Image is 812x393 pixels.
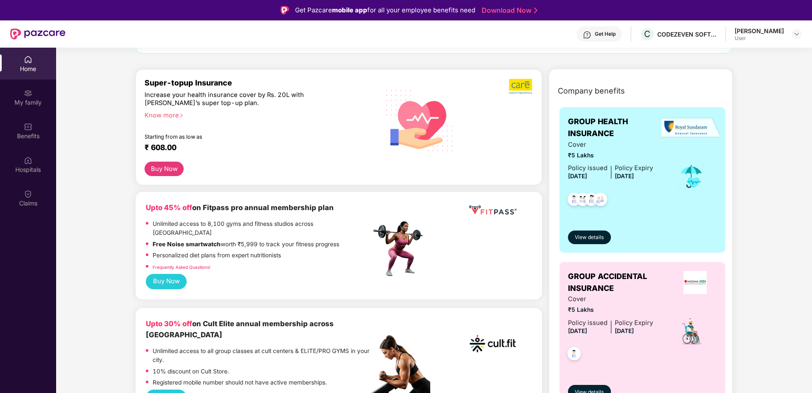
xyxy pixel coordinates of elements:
[145,91,335,108] div: Increase your health insurance cover by Rs. 20L with [PERSON_NAME]’s super top-up plan.
[568,173,587,179] span: [DATE]
[678,162,705,191] img: icon
[735,35,784,42] div: User
[281,6,289,14] img: Logo
[153,219,371,238] p: Unlimited access to 8,100 gyms and fitness studios across [GEOGRAPHIC_DATA]
[24,156,32,165] img: svg+xml;base64,PHN2ZyBpZD0iSG9zcGl0YWxzIiB4bWxucz0iaHR0cDovL3d3dy53My5vcmcvMjAwMC9zdmciIHdpZHRoPS...
[564,345,585,365] img: svg+xml;base64,PHN2ZyB4bWxucz0iaHR0cDovL3d3dy53My5vcmcvMjAwMC9zdmciIHdpZHRoPSI0OC45NDMiIGhlaWdodD...
[684,271,707,294] img: insurerLogo
[379,79,460,161] img: svg+xml;base64,PHN2ZyB4bWxucz0iaHR0cDovL3d3dy53My5vcmcvMjAwMC9zdmciIHhtbG5zOnhsaW5rPSJodHRwOi8vd3...
[615,173,634,179] span: [DATE]
[332,6,367,14] strong: mobile app
[735,27,784,35] div: [PERSON_NAME]
[24,55,32,64] img: svg+xml;base64,PHN2ZyBpZD0iSG9tZSIgeG1sbnM9Imh0dHA6Ly93d3cudzMub3JnLzIwMDAvc3ZnIiB3aWR0aD0iMjAiIG...
[615,327,634,334] span: [DATE]
[482,6,535,15] a: Download Now
[568,151,653,160] span: ₹5 Lakhs
[583,31,591,39] img: svg+xml;base64,PHN2ZyBpZD0iSGVscC0zMngzMiIgeG1sbnM9Imh0dHA6Ly93d3cudzMub3JnLzIwMDAvc3ZnIiB3aWR0aD...
[467,202,518,218] img: fppp.png
[153,265,210,270] a: Frequently Asked Questions!
[146,319,192,328] b: Upto 30% off
[24,122,32,131] img: svg+xml;base64,PHN2ZyBpZD0iQmVuZWZpdHMiIHhtbG5zPSJodHRwOi8vd3d3LnczLm9yZy8yMDAwL3N2ZyIgd2lkdGg9Ij...
[662,117,721,138] img: insurerLogo
[145,162,184,177] button: Buy Now
[24,190,32,198] img: svg+xml;base64,PHN2ZyBpZD0iQ2xhaW0iIHhtbG5zPSJodHRwOi8vd3d3LnczLm9yZy8yMDAwL3N2ZyIgd2lkdGg9IjIwIi...
[534,6,537,15] img: Stroke
[568,163,608,173] div: Policy issued
[146,203,334,212] b: on Fitpass pro annual membership plan
[153,347,371,365] p: Unlimited access to all group classes at cult centers & ELITE/PRO GYMS in your city.
[568,327,587,334] span: [DATE]
[145,78,371,87] div: Super-topup Insurance
[146,319,334,339] b: on Cult Elite annual membership across [GEOGRAPHIC_DATA]
[509,78,533,94] img: b5dec4f62d2307b9de63beb79f102df3.png
[153,241,221,248] strong: Free Noise smartwatch
[568,116,666,140] span: GROUP HEALTH INSURANCE
[644,29,650,39] span: C
[568,231,611,244] button: View details
[145,143,363,153] div: ₹ 608.00
[145,134,335,140] div: Starting from as low as
[146,203,192,212] b: Upto 45% off
[573,190,593,211] img: svg+xml;base64,PHN2ZyB4bWxucz0iaHR0cDovL3d3dy53My5vcmcvMjAwMC9zdmciIHdpZHRoPSI0OC45MTUiIGhlaWdodD...
[179,113,184,118] span: right
[568,305,653,315] span: ₹5 Lakhs
[568,294,653,304] span: Cover
[145,111,366,117] div: Know more
[295,5,475,15] div: Get Pazcare for all your employee benefits need
[153,378,327,387] p: Registered mobile number should not have active memberships.
[581,190,602,211] img: svg+xml;base64,PHN2ZyB4bWxucz0iaHR0cDovL3d3dy53My5vcmcvMjAwMC9zdmciIHdpZHRoPSI0OC45NDMiIGhlaWdodD...
[615,163,653,173] div: Policy Expiry
[10,28,65,40] img: New Pazcare Logo
[657,30,717,38] div: CODEZEVEN SOFTWARE PRIVATE LIMITED
[568,140,653,150] span: Cover
[564,190,585,211] img: svg+xml;base64,PHN2ZyB4bWxucz0iaHR0cDovL3d3dy53My5vcmcvMjAwMC9zdmciIHdpZHRoPSI0OC45NDMiIGhlaWdodD...
[146,274,187,290] button: Buy Now
[153,251,281,260] p: Personalized diet plans from expert nutritionists
[615,318,653,328] div: Policy Expiry
[568,271,674,295] span: GROUP ACCIDENTAL INSURANCE
[153,367,229,376] p: 10% discount on Cult Store.
[467,318,518,369] img: cult.png
[677,316,706,346] img: icon
[568,318,608,328] div: Policy issued
[590,190,611,211] img: svg+xml;base64,PHN2ZyB4bWxucz0iaHR0cDovL3d3dy53My5vcmcvMjAwMC9zdmciIHdpZHRoPSI0OC45NDMiIGhlaWdodD...
[24,89,32,97] img: svg+xml;base64,PHN2ZyB3aWR0aD0iMjAiIGhlaWdodD0iMjAiIHZpZXdCb3g9IjAgMCAyMCAyMCIgZmlsbD0ibm9uZSIgeG...
[371,219,430,279] img: fpp.png
[558,85,625,97] span: Company benefits
[793,31,800,37] img: svg+xml;base64,PHN2ZyBpZD0iRHJvcGRvd24tMzJ4MzIiIHhtbG5zPSJodHRwOi8vd3d3LnczLm9yZy8yMDAwL3N2ZyIgd2...
[595,31,616,37] div: Get Help
[153,240,339,249] p: worth ₹5,999 to track your fitness progress
[575,234,604,242] span: View details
